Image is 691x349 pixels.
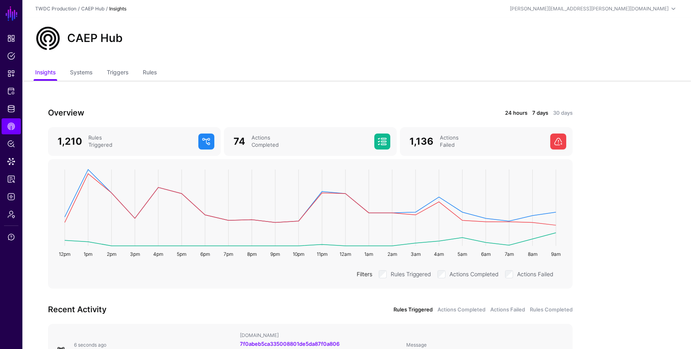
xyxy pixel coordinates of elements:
span: Data Lens [7,158,15,166]
a: TWDC Production [35,6,76,12]
a: Policies [2,48,21,64]
h2: CAEP Hub [67,32,123,45]
a: Triggers [107,66,128,81]
a: Logs [2,189,21,205]
a: Admin [2,206,21,222]
div: [DOMAIN_NAME] [240,332,399,339]
text: 5am [457,251,467,257]
span: Admin [7,210,15,218]
div: / [104,5,109,12]
text: 10pm [293,251,304,257]
label: Rules Triggered [391,269,431,278]
div: Actions Completed [248,134,371,149]
div: [PERSON_NAME][EMAIL_ADDRESS][PERSON_NAME][DOMAIN_NAME] [510,5,669,12]
a: CAEP Hub [81,6,104,12]
text: 7pm [224,251,233,257]
text: 6am [481,251,491,257]
strong: Insights [109,6,126,12]
a: Rules [143,66,157,81]
text: 3am [411,251,421,257]
a: Protected Systems [2,83,21,99]
text: 1pm [84,251,92,257]
text: 2am [387,251,397,257]
span: Dashboard [7,34,15,42]
div: 6 seconds ago [74,342,234,348]
a: SGNL [5,5,18,22]
div: Message [406,342,566,348]
a: Access Reporting [2,171,21,187]
a: 7 days [532,109,548,117]
text: 1am [364,251,373,257]
a: Identity Data Fabric [2,101,21,117]
text: 12am [340,251,351,257]
span: Snippets [7,70,15,78]
a: Actions Failed [490,306,525,314]
a: Actions Completed [437,306,485,314]
span: 1,136 [409,136,433,147]
text: 4am [434,251,444,257]
span: Policy Lens [7,140,15,148]
text: 5pm [177,251,186,257]
span: Protected Systems [7,87,15,95]
span: Access Reporting [7,175,15,183]
text: 6pm [200,251,210,257]
a: Systems [70,66,92,81]
text: 8am [528,251,537,257]
span: Logs [7,193,15,201]
span: CAEP Hub [7,122,15,130]
text: 11pm [317,251,328,257]
a: Policy Lens [2,136,21,152]
a: 7f0abeb5ca335008801de5da87f0a806 [240,341,340,347]
text: 12pm [59,251,70,257]
span: 74 [234,136,245,147]
a: Snippets [2,66,21,82]
div: / [76,5,81,12]
text: 3pm [130,251,140,257]
h3: Overview [48,106,306,119]
span: Policies [7,52,15,60]
a: Rules Triggered [393,306,433,314]
span: Support [7,233,15,241]
a: 30 days [553,109,573,117]
a: Data Lens [2,154,21,170]
text: 7am [505,251,514,257]
a: Rules Completed [530,306,573,314]
a: Dashboard [2,30,21,46]
div: Rules Triggered [85,134,195,149]
text: 9am [551,251,561,257]
div: Filters [353,270,375,278]
a: CAEP Hub [2,118,21,134]
text: 9pm [270,251,280,257]
a: 24 hours [505,109,527,117]
text: 8pm [247,251,257,257]
h3: Recent Activity [48,303,306,316]
label: Actions Completed [449,269,499,278]
div: Actions Failed [437,134,547,149]
label: Actions Failed [517,269,553,278]
text: 2pm [107,251,116,257]
a: Insights [35,66,56,81]
text: 4pm [153,251,163,257]
span: 1,210 [58,136,82,147]
span: Identity Data Fabric [7,105,15,113]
